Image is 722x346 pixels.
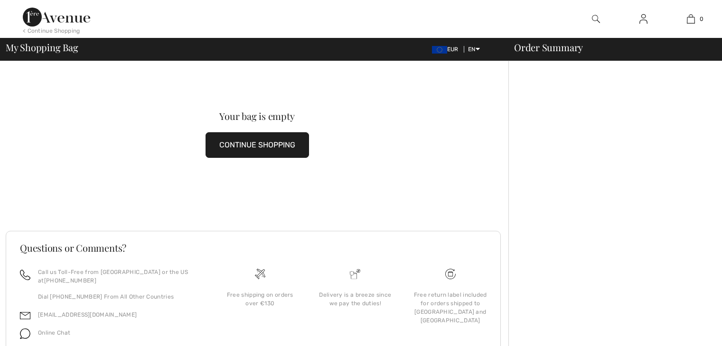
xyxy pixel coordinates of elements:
[31,111,483,121] div: Your bag is empty
[20,270,30,280] img: call
[255,269,265,279] img: Free shipping on orders over &#8364;130
[700,15,703,23] span: 0
[206,132,309,158] button: CONTINUE SHOPPING
[432,46,447,54] img: Euro
[20,243,487,253] h3: Questions or Comments?
[23,8,90,27] img: 1ère Avenue
[411,291,490,325] div: Free return label included for orders shipped to [GEOGRAPHIC_DATA] and [GEOGRAPHIC_DATA]
[38,311,137,318] a: [EMAIL_ADDRESS][DOMAIN_NAME]
[38,292,201,301] p: Dial [PHONE_NUMBER] From All Other Countries
[432,46,462,53] span: EUR
[350,269,360,279] img: Delivery is a breeze since we pay the duties!
[503,43,716,52] div: Order Summary
[315,291,395,308] div: Delivery is a breeze since we pay the duties!
[445,269,456,279] img: Free shipping on orders over &#8364;130
[592,13,600,25] img: search the website
[468,46,480,53] span: EN
[20,310,30,321] img: email
[639,13,647,25] img: My Info
[6,43,78,52] span: My Shopping Bag
[20,328,30,339] img: chat
[687,13,695,25] img: My Bag
[220,291,300,308] div: Free shipping on orders over €130
[632,13,655,25] a: Sign In
[38,268,201,285] p: Call us Toll-Free from [GEOGRAPHIC_DATA] or the US at
[667,13,714,25] a: 0
[44,277,96,284] a: [PHONE_NUMBER]
[23,27,80,35] div: < Continue Shopping
[38,329,70,336] span: Online Chat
